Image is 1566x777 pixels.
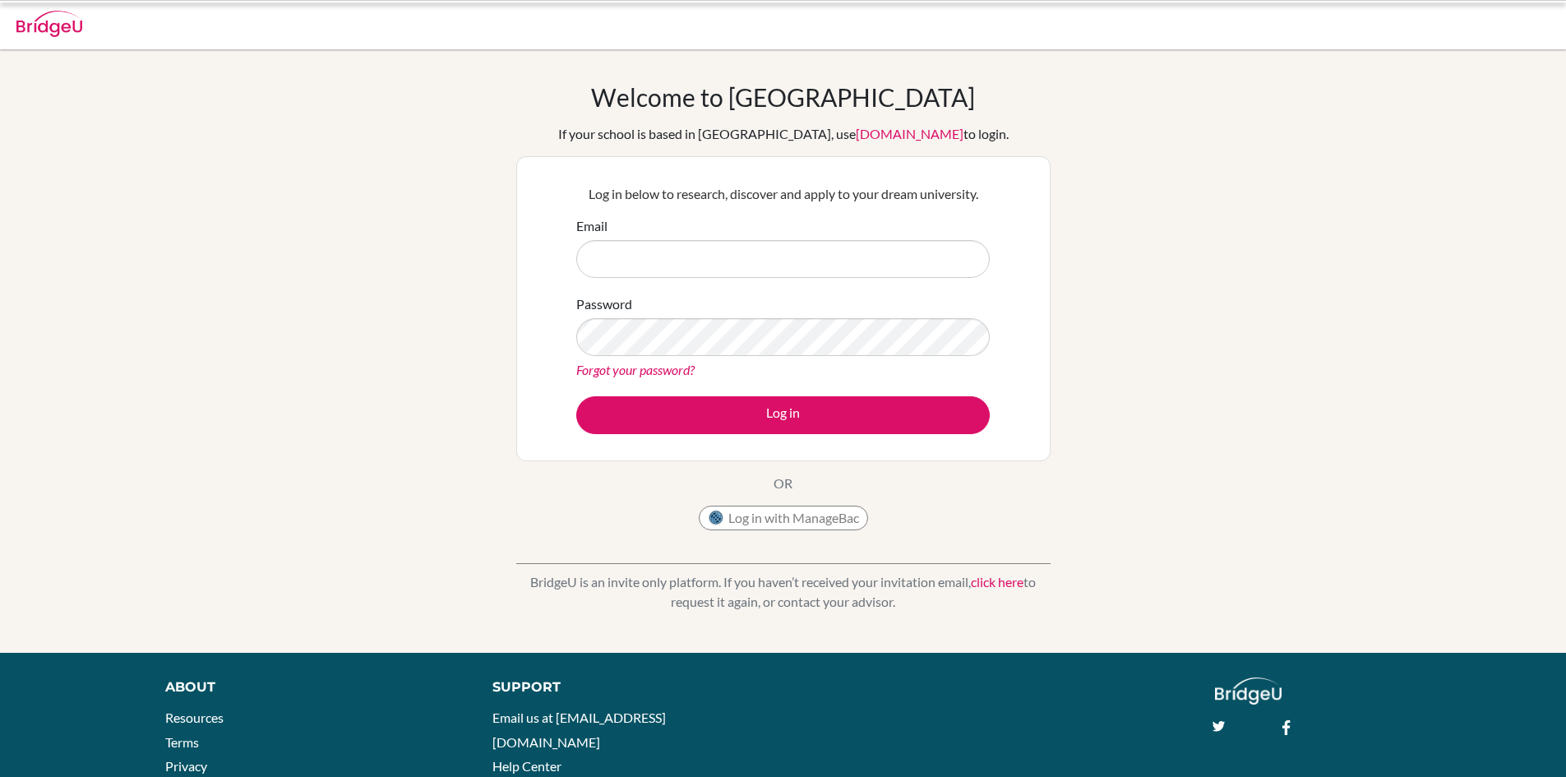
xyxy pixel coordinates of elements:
[558,124,1009,144] div: If your school is based in [GEOGRAPHIC_DATA], use to login.
[856,126,963,141] a: [DOMAIN_NAME]
[1215,678,1282,705] img: logo_white@2x-f4f0deed5e89b7ecb1c2cc34c3e3d731f90f0f143d5ea2071677605dd97b5244.png
[576,362,695,377] a: Forgot your password?
[699,506,868,530] button: Log in with ManageBac
[492,758,561,774] a: Help Center
[971,574,1023,590] a: click here
[165,734,199,750] a: Terms
[165,758,207,774] a: Privacy
[165,710,224,725] a: Resources
[576,396,990,434] button: Log in
[774,474,792,493] p: OR
[492,678,764,697] div: Support
[492,710,666,750] a: Email us at [EMAIL_ADDRESS][DOMAIN_NAME]
[591,82,975,112] h1: Welcome to [GEOGRAPHIC_DATA]
[576,184,990,204] p: Log in below to research, discover and apply to your dream university.
[16,11,82,37] img: Bridge-U
[516,572,1051,612] p: BridgeU is an invite only platform. If you haven’t received your invitation email, to request it ...
[576,294,632,314] label: Password
[165,678,455,697] div: About
[576,216,607,236] label: Email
